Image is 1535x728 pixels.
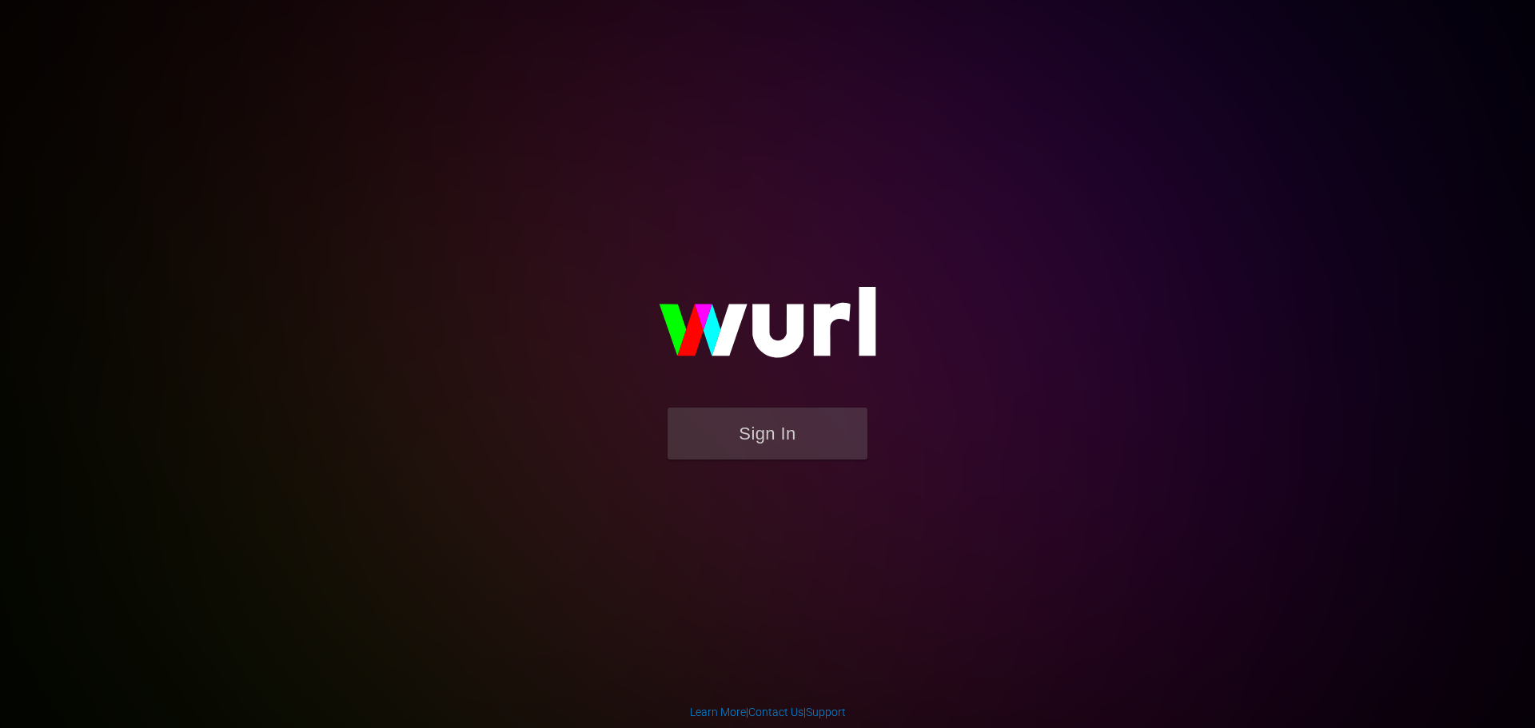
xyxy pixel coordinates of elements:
a: Support [806,706,846,718]
a: Contact Us [748,706,803,718]
img: wurl-logo-on-black-223613ac3d8ba8fe6dc639794a292ebdb59501304c7dfd60c99c58986ef67473.svg [608,253,927,408]
a: Learn More [690,706,746,718]
button: Sign In [668,408,867,459]
div: | | [690,704,846,720]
